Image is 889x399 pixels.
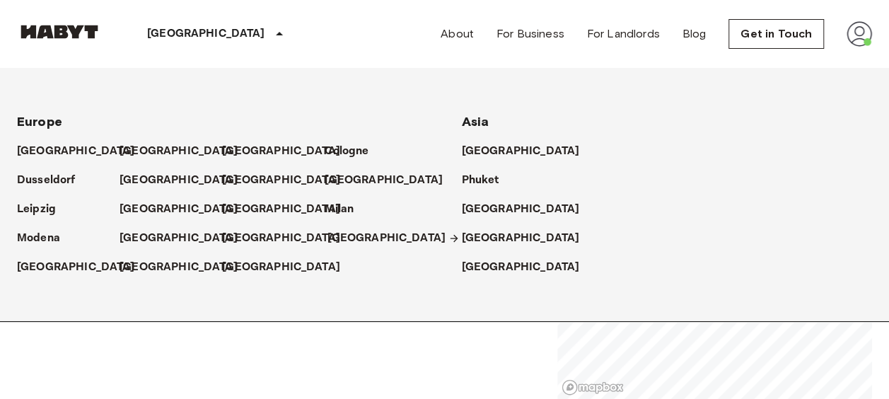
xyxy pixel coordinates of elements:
p: [GEOGRAPHIC_DATA] [17,143,135,160]
a: About [441,25,474,42]
a: [GEOGRAPHIC_DATA] [462,143,594,160]
a: [GEOGRAPHIC_DATA] [462,230,594,247]
a: Cologne [325,143,383,160]
a: [GEOGRAPHIC_DATA] [120,143,252,160]
p: [GEOGRAPHIC_DATA] [120,143,238,160]
a: [GEOGRAPHIC_DATA] [462,259,594,276]
a: Blog [682,25,707,42]
a: [GEOGRAPHIC_DATA] [120,201,252,218]
a: [GEOGRAPHIC_DATA] [222,259,354,276]
span: Europe [17,114,62,129]
p: [GEOGRAPHIC_DATA] [462,230,580,247]
p: [GEOGRAPHIC_DATA] [462,201,580,218]
a: Leipzig [17,201,70,218]
a: [GEOGRAPHIC_DATA] [222,172,354,189]
a: [GEOGRAPHIC_DATA] [17,259,149,276]
p: [GEOGRAPHIC_DATA] [222,201,340,218]
a: Milan [325,201,368,218]
p: [GEOGRAPHIC_DATA] [222,259,340,276]
p: [GEOGRAPHIC_DATA] [120,259,238,276]
span: Asia [462,114,489,129]
p: [GEOGRAPHIC_DATA] [120,172,238,189]
a: [GEOGRAPHIC_DATA] [120,172,252,189]
p: Phuket [462,172,499,189]
a: [GEOGRAPHIC_DATA] [222,230,354,247]
p: [GEOGRAPHIC_DATA] [462,143,580,160]
a: [GEOGRAPHIC_DATA] [120,230,252,247]
p: [GEOGRAPHIC_DATA] [462,259,580,276]
p: [GEOGRAPHIC_DATA] [222,230,340,247]
a: [GEOGRAPHIC_DATA] [462,201,594,218]
p: [GEOGRAPHIC_DATA] [327,230,446,247]
a: [GEOGRAPHIC_DATA] [222,143,354,160]
p: [GEOGRAPHIC_DATA] [17,259,135,276]
p: [GEOGRAPHIC_DATA] [147,25,265,42]
p: Modena [17,230,60,247]
a: Mapbox logo [562,379,624,395]
p: [GEOGRAPHIC_DATA] [222,172,340,189]
a: [GEOGRAPHIC_DATA] [325,172,457,189]
p: Leipzig [17,201,56,218]
a: Modena [17,230,74,247]
a: [GEOGRAPHIC_DATA] [120,259,252,276]
a: For Business [496,25,564,42]
a: [GEOGRAPHIC_DATA] [17,143,149,160]
p: Cologne [325,143,368,160]
a: [GEOGRAPHIC_DATA] [222,201,354,218]
a: Phuket [462,172,513,189]
img: Habyt [17,25,102,39]
img: avatar [847,21,872,47]
a: For Landlords [587,25,660,42]
p: [GEOGRAPHIC_DATA] [222,143,340,160]
p: [GEOGRAPHIC_DATA] [325,172,443,189]
a: Dusseldorf [17,172,90,189]
p: [GEOGRAPHIC_DATA] [120,230,238,247]
p: Dusseldorf [17,172,76,189]
p: Milan [325,201,354,218]
a: [GEOGRAPHIC_DATA] [327,230,460,247]
p: [GEOGRAPHIC_DATA] [120,201,238,218]
a: Get in Touch [728,19,824,49]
